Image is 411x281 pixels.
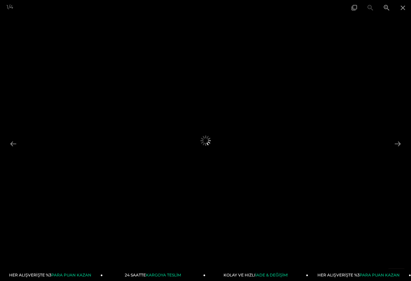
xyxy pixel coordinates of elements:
span: 4 [10,4,13,10]
a: HER ALIŞVERİŞTE %3PARA PUAN KAZAN [308,269,411,281]
span: 1 [6,4,8,10]
span: PARA PUAN KAZAN [360,273,400,277]
button: Toggle thumbnails [388,268,405,281]
span: PARA PUAN KAZAN [51,273,91,277]
a: KOLAY VE HIZLIİADE & DEĞİŞİM! [206,269,308,281]
a: 24 SAATTEKARGOYA TESLİM [103,269,205,281]
span: İADE & DEĞİŞİM! [255,273,288,277]
span: KARGOYA TESLİM [146,273,181,277]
